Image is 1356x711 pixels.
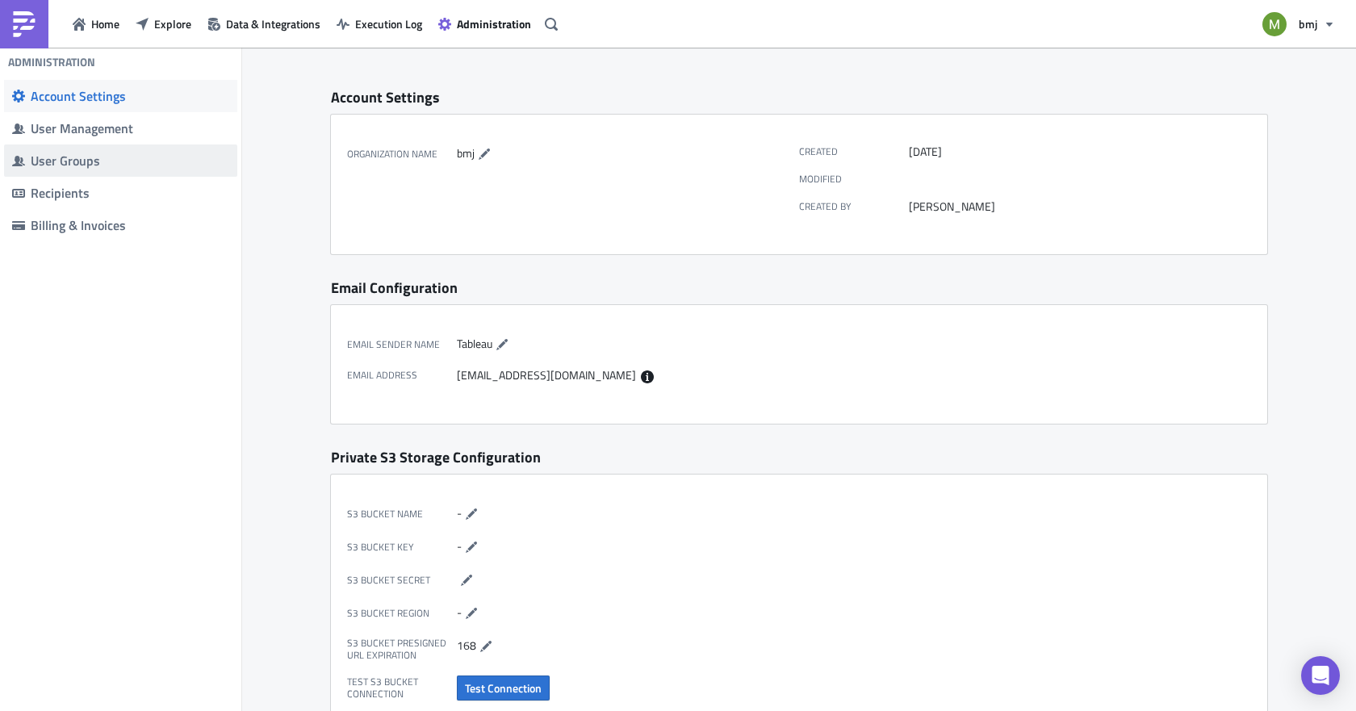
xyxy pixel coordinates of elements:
label: Created by [799,199,909,214]
label: Test S3 Bucket Connection [347,675,457,701]
span: Explore [154,15,191,32]
span: bmj [457,144,475,161]
div: Recipients [31,185,229,201]
button: Test Connection [457,675,550,701]
button: Data & Integrations [199,11,329,36]
button: bmj [1253,6,1344,42]
div: Private S3 Storage Configuration [331,448,1267,466]
span: Execution Log [355,15,422,32]
div: Open Intercom Messenger [1301,656,1340,695]
div: Account Settings [331,88,1267,107]
div: Account Settings [31,88,229,104]
span: Test Connection [465,680,542,696]
time: 2025-02-17T11:27:52Z [909,144,942,159]
label: S3 Bucket Name [347,504,457,524]
button: Administration [430,11,539,36]
div: [EMAIL_ADDRESS][DOMAIN_NAME] [457,368,791,383]
span: 168 [457,636,476,653]
div: User Groups [31,153,229,169]
span: Tableau [457,334,492,351]
span: - [457,504,462,521]
span: Administration [457,15,531,32]
span: Home [91,15,119,32]
label: Created [799,144,909,159]
label: Email Sender Name [347,335,457,354]
div: User Management [31,120,229,136]
button: Execution Log [329,11,430,36]
label: Modified [799,173,909,185]
label: S3 Bucket Key [347,537,457,557]
div: Billing & Invoices [31,217,229,233]
div: Email Configuration [331,278,1267,297]
label: Organization Name [347,144,457,164]
button: Explore [128,11,199,36]
div: [PERSON_NAME] [909,199,1243,214]
span: - [457,603,462,620]
button: Home [65,11,128,36]
label: S3 Bucket Presigned URL expiration [347,637,457,662]
label: S3 Bucket Secret [347,571,457,590]
label: Email Address [347,368,457,383]
img: Avatar [1261,10,1288,38]
h4: Administration [8,55,95,69]
span: bmj [1299,15,1317,32]
span: Data & Integrations [226,15,320,32]
label: S3 Bucket Region [347,604,457,623]
img: PushMetrics [11,11,37,37]
span: - [457,537,462,554]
